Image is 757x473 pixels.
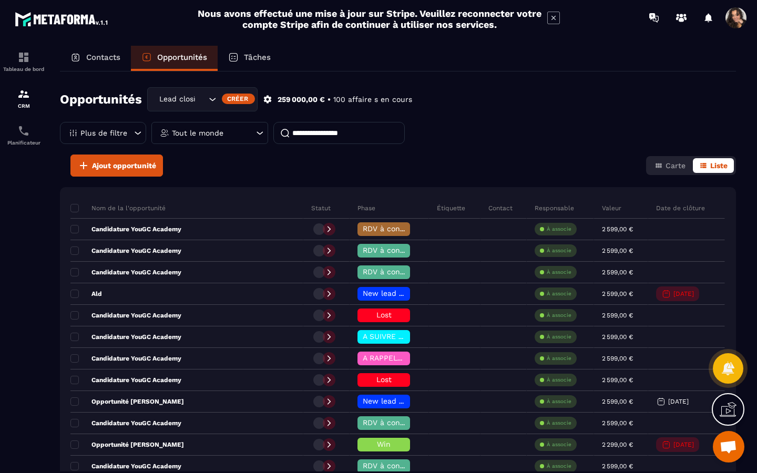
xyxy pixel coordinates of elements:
[17,125,30,137] img: scheduler
[376,311,392,319] span: Lost
[70,225,181,233] p: Candidature YouGC Academy
[3,80,45,117] a: formationformationCRM
[70,376,181,384] p: Candidature YouGC Academy
[278,95,325,105] p: 259 000,00 €
[666,161,686,170] span: Carte
[157,53,207,62] p: Opportunités
[197,8,542,30] h2: Nous avons effectué une mise à jour sur Stripe. Veuillez reconnecter votre compte Stripe afin de ...
[3,140,45,146] p: Planificateur
[602,376,633,384] p: 2 599,00 €
[244,53,271,62] p: Tâches
[70,311,181,320] p: Candidature YouGC Academy
[70,333,181,341] p: Candidature YouGC Academy
[17,51,30,64] img: formation
[60,46,131,71] a: Contacts
[363,268,431,276] span: RDV à confimer ❓
[70,354,181,363] p: Candidature YouGC Academy
[3,66,45,72] p: Tableau de bord
[547,247,571,254] p: À associe
[172,129,223,137] p: Tout le monde
[656,204,705,212] p: Date de clôture
[3,103,45,109] p: CRM
[86,53,120,62] p: Contacts
[363,332,407,341] span: A SUIVRE ⏳
[92,160,156,171] span: Ajout opportunité
[547,225,571,233] p: À associe
[363,461,431,470] span: RDV à confimer ❓
[602,398,633,405] p: 2 599,00 €
[547,333,571,341] p: À associe
[547,419,571,427] p: À associe
[437,204,465,212] p: Étiquette
[602,247,633,254] p: 2 599,00 €
[602,419,633,427] p: 2 599,00 €
[333,95,412,105] p: 100 affaire s en cours
[131,46,218,71] a: Opportunités
[673,441,694,448] p: [DATE]
[15,9,109,28] img: logo
[602,269,633,276] p: 2 599,00 €
[70,440,184,449] p: Opportunité [PERSON_NAME]
[363,418,431,427] span: RDV à confimer ❓
[710,161,728,170] span: Liste
[357,204,375,212] p: Phase
[363,354,482,362] span: A RAPPELER/GHOST/NO SHOW✖️
[547,376,571,384] p: À associe
[328,95,331,105] p: •
[363,397,441,405] span: New lead à traiter 🔥
[602,312,633,319] p: 2 599,00 €
[222,94,255,104] div: Créer
[363,289,441,297] span: New lead à traiter 🔥
[547,269,571,276] p: À associe
[70,397,184,406] p: Opportunité [PERSON_NAME]
[60,89,142,110] h2: Opportunités
[196,94,206,105] input: Search for option
[363,246,431,254] span: RDV à confimer ❓
[70,246,181,255] p: Candidature YouGC Academy
[602,355,633,362] p: 2 599,00 €
[311,204,331,212] p: Statut
[547,462,571,470] p: À associe
[602,204,621,212] p: Valeur
[535,204,574,212] p: Responsable
[547,290,571,297] p: À associe
[70,290,102,298] p: Ald
[70,462,181,470] p: Candidature YouGC Academy
[602,441,633,448] p: 2 299,00 €
[488,204,513,212] p: Contact
[147,87,258,111] div: Search for option
[602,290,633,297] p: 2 599,00 €
[377,440,391,448] span: Win
[668,398,689,405] p: [DATE]
[218,46,281,71] a: Tâches
[3,117,45,153] a: schedulerschedulerPlanificateur
[70,268,181,276] p: Candidature YouGC Academy
[602,333,633,341] p: 2 599,00 €
[70,419,181,427] p: Candidature YouGC Academy
[547,441,571,448] p: À associe
[602,462,633,470] p: 2 599,00 €
[80,129,127,137] p: Plus de filtre
[547,355,571,362] p: À associe
[648,158,692,173] button: Carte
[70,155,163,177] button: Ajout opportunité
[713,431,744,462] a: Ouvrir le chat
[602,225,633,233] p: 2 599,00 €
[693,158,734,173] button: Liste
[547,398,571,405] p: À associe
[3,43,45,80] a: formationformationTableau de bord
[673,290,694,297] p: [DATE]
[363,224,451,233] span: RDV à conf. A RAPPELER
[17,88,30,100] img: formation
[376,375,392,384] span: Lost
[547,312,571,319] p: À associe
[70,204,166,212] p: Nom de la l'opportunité
[157,94,196,105] span: Lead closing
